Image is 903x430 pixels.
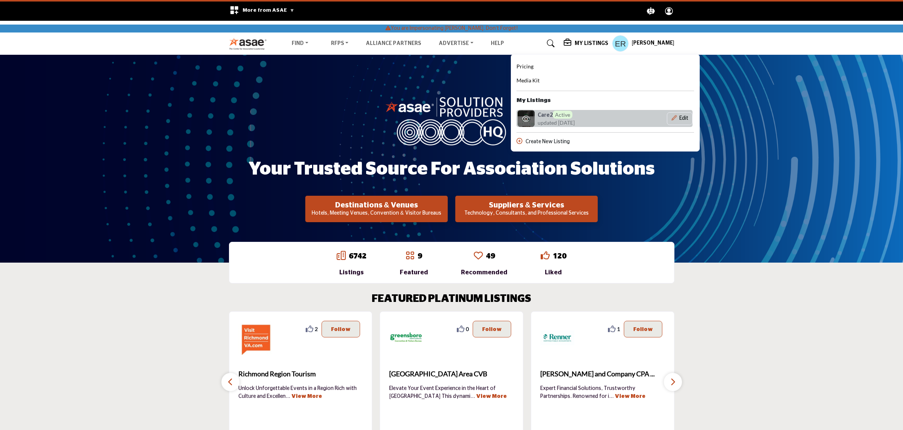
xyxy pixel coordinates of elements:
div: My Listings [511,54,700,152]
span: Active [553,111,572,119]
button: Show hide supplier dropdown [612,35,629,52]
i: Go to Liked [541,251,550,260]
h2: Suppliers & Services [458,201,595,210]
h1: Your Trusted Source for Association Solutions [249,158,655,181]
span: ... [470,394,475,399]
span: Pricing [516,63,533,70]
span: ... [609,394,614,399]
div: Listings [337,268,366,277]
div: More from ASAE [225,2,299,21]
img: Renner and Company CPA PC [540,321,574,355]
p: Unlock Unforgettable Events in a Region Rich with Culture and Excellen [238,385,363,400]
span: [PERSON_NAME] and Company CPA ... [540,369,665,379]
span: ... [286,394,290,399]
a: 49 [486,252,495,260]
h5: [PERSON_NAME] [632,40,674,47]
a: Search [540,37,560,49]
h2: FEATURED PLATINUM LISTINGS [372,293,531,306]
a: Go to Featured [405,251,414,261]
span: 0 [466,325,469,333]
span: [GEOGRAPHIC_DATA] Area CVB [389,369,514,379]
a: 120 [553,252,566,260]
span: More from ASAE [243,8,294,13]
img: Richmond Region Tourism [238,321,272,355]
h5: My Listings [575,40,608,47]
b: Renner and Company CPA PC [540,364,665,384]
p: Elevate Your Event Experience in the Heart of [GEOGRAPHIC_DATA] This dynami [389,385,514,400]
a: Alliance Partners [366,41,421,46]
a: Media Kit [516,76,540,85]
span: Richmond Region Tourism [238,369,363,379]
img: care2 logo [518,110,535,127]
button: Show Company Details With Edit Page [667,112,693,125]
button: Destinations & Venues Hotels, Meeting Venues, Convention & Visitor Bureaus [305,196,448,222]
img: image [385,95,518,145]
a: Pricing [516,62,533,71]
a: Go to Recommended [474,251,483,261]
p: Follow [482,325,502,333]
div: Create New Listing [516,138,694,146]
span: 2 [315,325,318,333]
span: Media Kit [516,77,540,84]
b: Greensboro Area CVB [389,364,514,384]
a: [GEOGRAPHIC_DATA] Area CVB [389,364,514,384]
a: Find [286,38,314,49]
div: My Listings [564,39,608,48]
button: Follow [473,321,511,337]
span: 1 [617,325,620,333]
div: Liked [541,268,566,277]
button: Follow [322,321,360,337]
a: 6742 [349,252,366,260]
a: View More [615,394,645,399]
p: Expert Financial Solutions, Trustworthy Partnerships. Renowned for i [540,385,665,400]
span: updated [DATE] [538,119,575,127]
a: Help [491,41,504,46]
img: Site Logo [229,37,271,50]
div: Recommended [461,268,507,277]
div: Basic outlined example [667,112,693,125]
button: Suppliers & Services Technology, Consultants, and Professional Services [455,196,598,222]
a: View More [291,394,322,399]
a: care2 logo Care2Active updated [DATE] [516,110,623,127]
b: My Listings [516,96,551,105]
button: Follow [624,321,662,337]
div: Featured [400,268,428,277]
a: Advertise [433,38,479,49]
h2: Destinations & Venues [308,201,445,210]
p: Technology, Consultants, and Professional Services [458,210,595,217]
a: 9 [417,252,422,260]
img: Greensboro Area CVB [389,321,423,355]
a: [PERSON_NAME] and Company CPA ... [540,364,665,384]
h6: Care2 [538,111,572,119]
p: Hotels, Meeting Venues, Convention & Visitor Bureaus [308,210,445,217]
a: RFPs [326,38,354,49]
a: Richmond Region Tourism [238,364,363,384]
a: View More [476,394,507,399]
p: Follow [633,325,653,333]
p: Follow [331,325,351,333]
